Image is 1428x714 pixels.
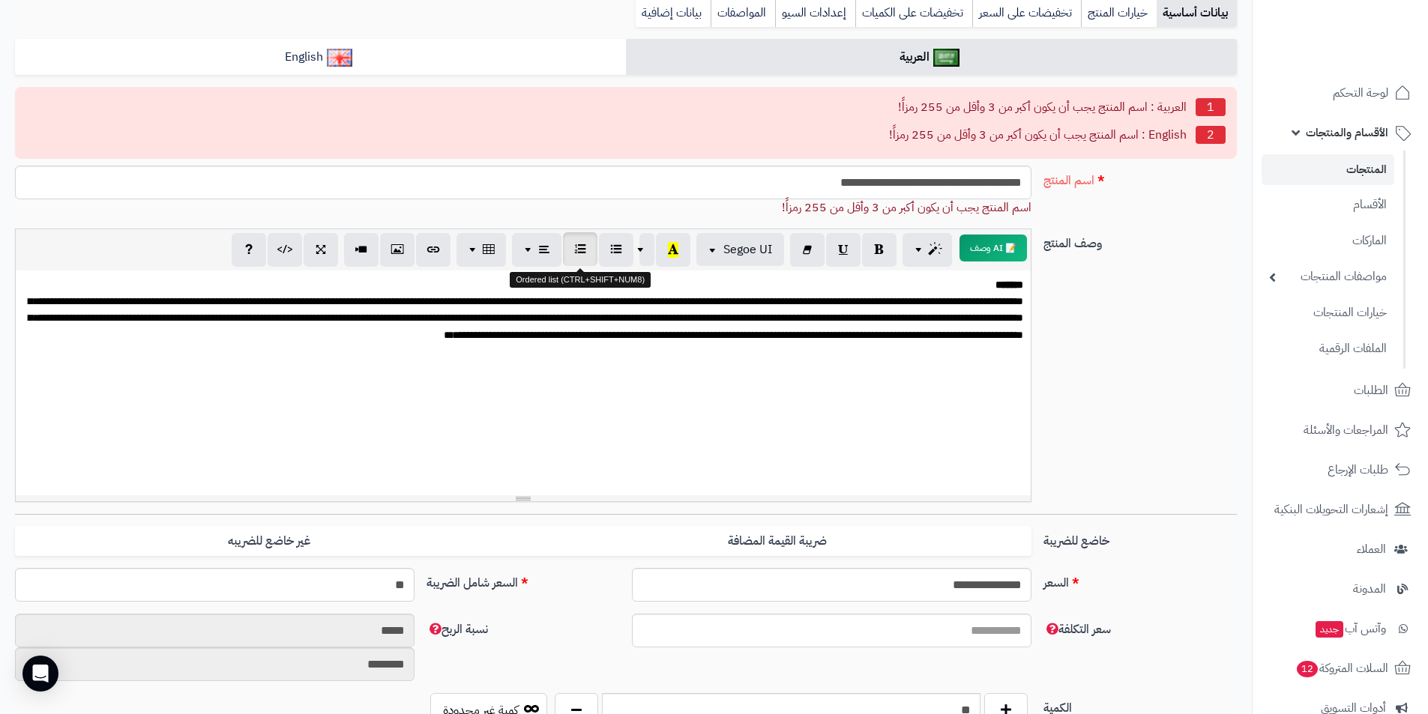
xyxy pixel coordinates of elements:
[15,39,626,76] a: English
[1296,660,1319,678] span: 12
[1037,568,1243,592] label: السعر
[1316,621,1343,638] span: جديد
[1262,372,1419,408] a: الطلبات
[1357,539,1386,560] span: العملاء
[933,49,959,67] img: العربية
[1262,189,1394,221] a: الأقسام
[1262,154,1394,185] a: المنتجات
[22,656,58,692] div: Open Intercom Messenger
[1037,229,1243,252] label: وصف المنتج
[1354,380,1388,401] span: الطلبات
[15,526,523,557] label: غير خاضع للضريبه
[1043,620,1111,638] span: سعر التكلفة
[1262,261,1394,293] a: مواصفات المنتجات
[696,233,784,266] button: Segoe UI
[1304,420,1388,441] span: المراجعات والأسئلة
[1262,75,1419,111] a: لوحة التحكم
[1037,166,1243,190] label: اسم المنتج
[1353,578,1386,599] span: المدونة
[1306,122,1388,143] span: الأقسام والمنتجات
[959,235,1027,261] button: 📝 AI وصف
[1295,658,1388,679] span: السلات المتروكة
[1262,650,1419,686] a: السلات المتروكة12
[1274,499,1388,520] span: إشعارات التحويلات البنكية
[1328,459,1388,480] span: طلبات الإرجاع
[1262,225,1394,257] a: الماركات
[26,123,1226,147] li: English : اسم المنتج يجب أن يكون أكبر من 3 وأقل من 255 رمزاً!
[1262,571,1419,607] a: المدونة
[626,39,1237,76] a: العربية
[1037,526,1243,550] label: خاضع للضريبة
[327,49,353,67] img: English
[15,199,1031,217] div: اسم المنتج يجب أن يكون أكبر من 3 وأقل من 255 رمزاً!
[1333,82,1388,103] span: لوحة التحكم
[1262,333,1394,365] a: الملفات الرقمية
[1262,412,1419,448] a: المراجعات والأسئلة
[1314,618,1386,639] span: وآتس آب
[421,568,626,592] label: السعر شامل الضريبة
[523,526,1031,557] label: ضريبة القيمة المضافة
[1262,491,1419,527] a: إشعارات التحويلات البنكية
[723,240,772,258] span: Segoe UI
[510,272,651,288] div: Ordered list (CTRL+SHIFT+NUM8)
[1262,531,1419,567] a: العملاء
[26,95,1226,119] li: العربية : اسم المنتج يجب أن يكون أكبر من 3 وأقل من 255 رمزاً!
[1326,24,1414,55] img: logo-2.png
[1262,611,1419,647] a: وآتس آبجديد
[427,620,488,638] span: نسبة الربح
[1262,452,1419,488] a: طلبات الإرجاع
[1262,297,1394,329] a: خيارات المنتجات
